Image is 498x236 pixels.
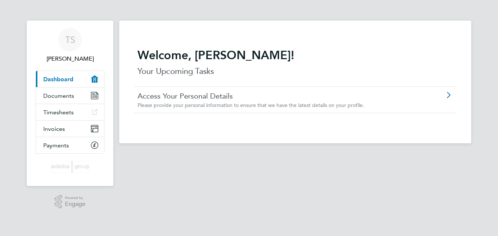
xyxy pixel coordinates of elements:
[65,201,85,207] span: Engage
[138,48,453,62] h2: Welcome, [PERSON_NAME]!
[138,102,364,108] span: Please provide your personal information to ensure that we have the latest details on your profile.
[43,109,74,116] span: Timesheets
[138,65,453,77] p: Your Upcoming Tasks
[27,21,113,186] nav: Main navigation
[43,76,73,83] span: Dashboard
[36,28,105,63] a: TS[PERSON_NAME]
[65,195,85,201] span: Powered by
[36,121,104,137] a: Invoices
[51,161,89,173] img: eximius-logo-retina.png
[43,92,74,99] span: Documents
[43,125,65,132] span: Invoices
[36,137,104,153] a: Payments
[138,91,411,101] a: Access Your Personal Details
[43,142,69,149] span: Payments
[65,35,75,44] span: TS
[36,54,105,63] span: Tina Sharkey
[55,195,86,209] a: Powered byEngage
[36,87,104,104] a: Documents
[36,71,104,87] a: Dashboard
[36,104,104,120] a: Timesheets
[36,161,105,173] a: Go to home page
